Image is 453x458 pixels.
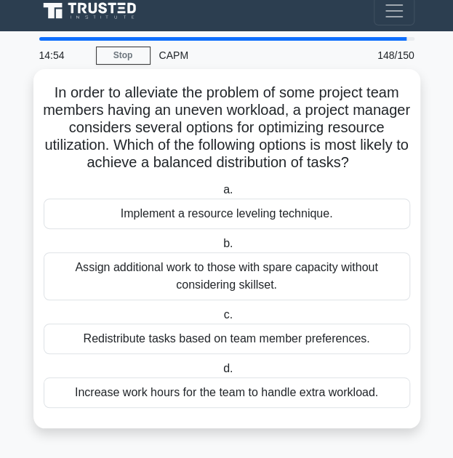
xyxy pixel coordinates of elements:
[224,308,233,321] span: c.
[96,47,151,65] a: Stop
[223,237,233,249] span: b.
[223,183,233,196] span: a.
[358,41,423,70] div: 148/150
[44,324,410,354] div: Redistribute tasks based on team member preferences.
[151,41,358,70] div: CAPM
[44,252,410,300] div: Assign additional work to those with spare capacity without considering skillset.
[42,84,412,172] h5: In order to alleviate the problem of some project team members having an uneven workload, a proje...
[31,41,96,70] div: 14:54
[44,377,410,408] div: Increase work hours for the team to handle extra workload.
[44,198,410,229] div: Implement a resource leveling technique.
[223,362,233,374] span: d.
